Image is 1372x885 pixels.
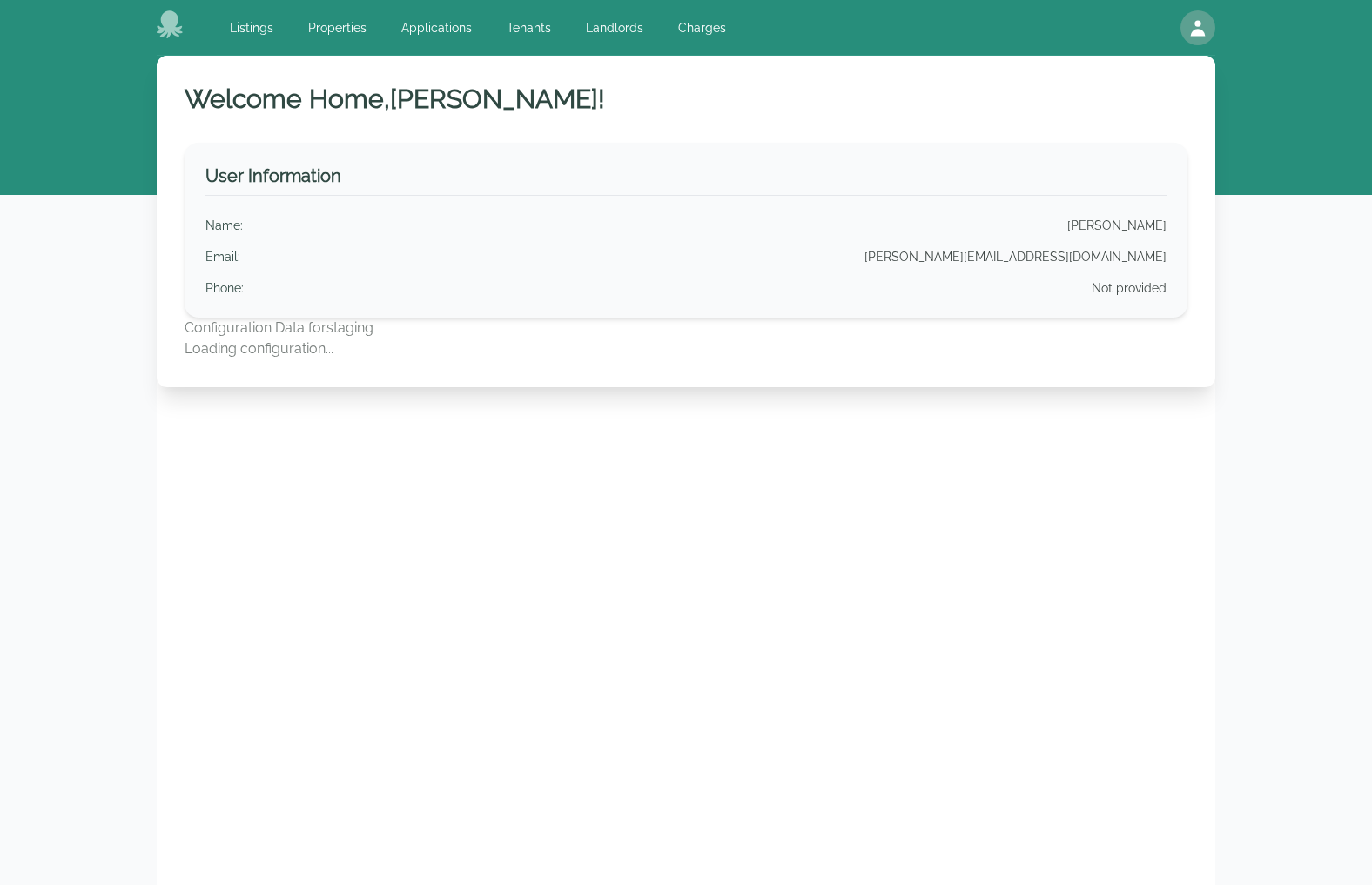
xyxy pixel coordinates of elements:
a: Tenants [496,12,562,44]
a: Landlords [575,12,654,44]
a: Listings [219,12,284,44]
div: Phone : [205,279,244,297]
div: Email : [205,248,240,265]
a: Applications [391,12,482,44]
h1: Welcome Home, [PERSON_NAME] ! [185,84,1187,115]
div: Not provided [1092,279,1167,297]
div: Name : [205,217,243,234]
p: Loading configuration... [185,339,1187,359]
p: Configuration Data for staging [185,318,1187,339]
h3: User Information [205,164,1167,196]
a: Charges [668,12,736,44]
div: [PERSON_NAME][EMAIL_ADDRESS][DOMAIN_NAME] [864,248,1167,265]
a: Properties [298,12,377,44]
div: [PERSON_NAME] [1067,217,1167,234]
